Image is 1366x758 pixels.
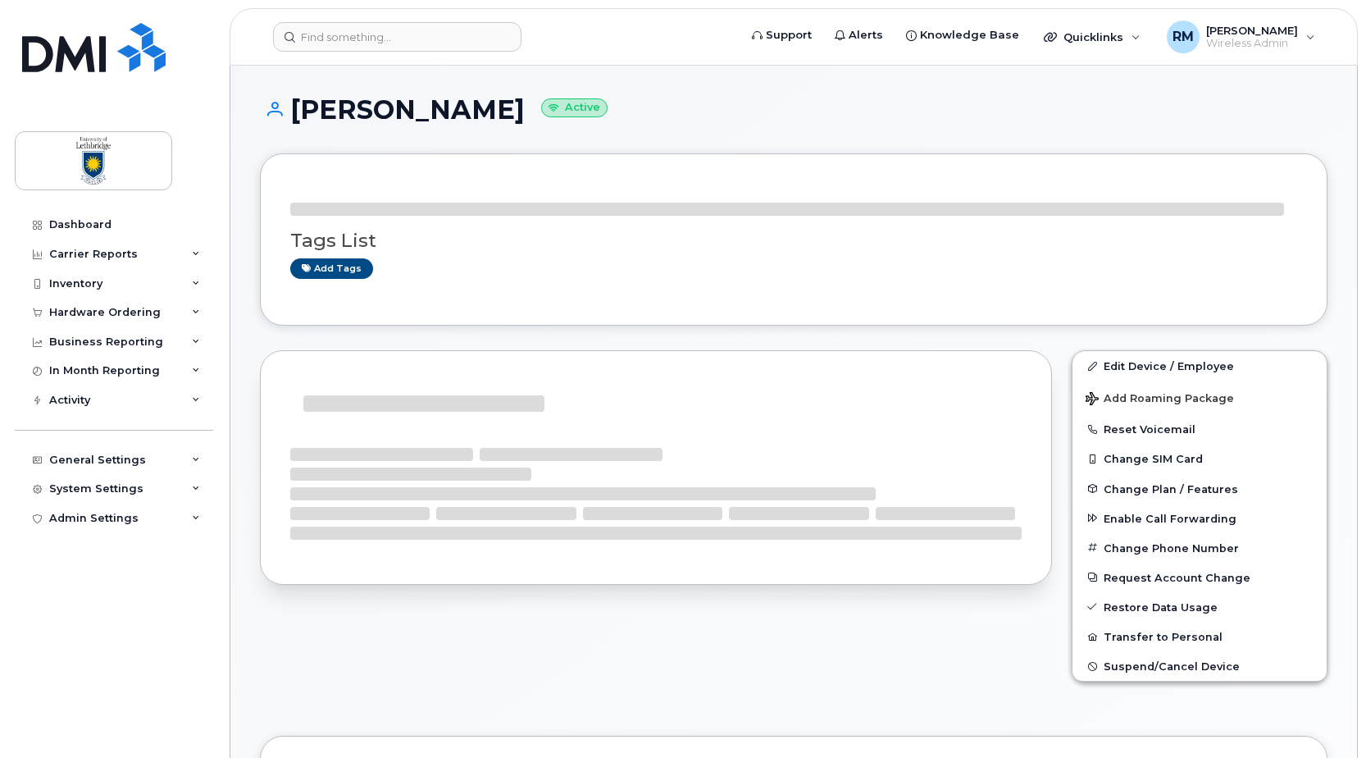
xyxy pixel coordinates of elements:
button: Change SIM Card [1072,444,1327,473]
span: Add Roaming Package [1086,392,1234,408]
a: Restore Data Usage [1072,592,1327,622]
small: Active [541,98,608,117]
span: Suspend/Cancel Device [1104,660,1240,673]
button: Request Account Change [1072,563,1327,592]
button: Transfer to Personal [1072,622,1327,651]
button: Enable Call Forwarding [1072,504,1327,533]
span: Change Plan / Features [1104,482,1238,495]
span: Enable Call Forwarding [1104,512,1236,524]
button: Change Phone Number [1072,533,1327,563]
a: Edit Device / Employee [1072,351,1327,381]
h3: Tags List [290,231,1297,251]
button: Change Plan / Features [1072,474,1327,504]
h1: [PERSON_NAME] [260,95,1327,124]
button: Add Roaming Package [1072,381,1327,414]
button: Suspend/Cancel Device [1072,651,1327,681]
a: Add tags [290,258,373,279]
button: Reset Voicemail [1072,414,1327,444]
